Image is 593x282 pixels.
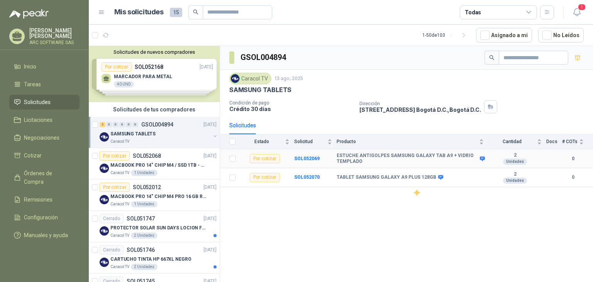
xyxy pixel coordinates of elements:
[114,7,164,18] h1: Mis solicitudes
[203,184,217,191] p: [DATE]
[100,120,218,145] a: 2 0 0 0 0 0 GSOL004894[DATE] Company LogoSAMSUNG TABLETSCaracol TV
[229,121,256,130] div: Solicitudes
[24,169,72,186] span: Órdenes de Compra
[231,74,239,83] img: Company Logo
[193,9,198,15] span: search
[127,247,155,253] p: SOL051746
[24,80,41,89] span: Tareas
[89,148,220,179] a: Por cotizarSOL052068[DATE] Company LogoMACBOOK PRO 14" CHIP M4 / SSD 1TB - 24 GB RAMCaracol TV1 U...
[562,134,593,149] th: # COTs
[110,162,207,169] p: MACBOOK PRO 14" CHIP M4 / SSD 1TB - 24 GB RAM
[100,226,109,236] img: Company Logo
[89,46,220,102] div: Solicitudes de nuevos compradoresPor cotizarSOL052168[DATE] MARCADOR PARA METAL40 UNDPor cotizarS...
[488,171,542,178] b: 2
[133,153,161,159] p: SOL052068
[9,192,80,207] a: Remisiones
[274,75,303,82] p: 13 ago, 2025
[119,122,125,127] div: 0
[562,155,584,162] b: 0
[570,5,584,19] button: 1
[203,121,217,128] p: [DATE]
[203,215,217,222] p: [DATE]
[110,264,129,270] p: Caracol TV
[9,113,80,127] a: Licitaciones
[476,28,532,43] button: Asignado a mi
[203,246,217,254] p: [DATE]
[24,195,53,204] span: Remisiones
[9,95,80,109] a: Solicitudes
[503,178,527,184] div: Unidades
[127,216,155,221] p: SOL051747
[131,201,158,207] div: 1 Unidades
[9,59,80,74] a: Inicio
[89,102,220,117] div: Solicitudes de tus compradores
[337,174,436,181] b: TABLET SAMSUNG GALAXY A9 PLUS 128GB
[240,139,283,144] span: Estado
[240,134,294,149] th: Estado
[131,232,158,239] div: 2 Unidades
[24,116,53,124] span: Licitaciones
[110,193,207,200] p: MACBOOK PRO 14" CHIP M4 PRO 16 GB RAM 1TB
[229,86,291,94] p: SAMSUNG TABLETS
[29,28,80,39] p: [PERSON_NAME] [PERSON_NAME]
[422,29,470,41] div: 1 - 50 de 103
[465,8,481,17] div: Todas
[488,139,535,144] span: Cantidad
[9,148,80,163] a: Cotizar
[229,100,353,106] p: Condición de pago
[24,231,68,239] span: Manuales y ayuda
[100,164,109,173] img: Company Logo
[110,170,129,176] p: Caracol TV
[488,134,546,149] th: Cantidad
[229,106,353,112] p: Crédito 30 días
[126,122,132,127] div: 0
[489,55,495,60] span: search
[100,183,130,192] div: Por cotizar
[294,174,320,180] a: SOL052070
[359,101,481,106] p: Dirección
[89,179,220,211] a: Por cotizarSOL052012[DATE] Company LogoMACBOOK PRO 14" CHIP M4 PRO 16 GB RAM 1TBCaracol TV1 Unidades
[359,106,481,113] p: [STREET_ADDRESS] Bogotá D.C. , Bogotá D.C.
[100,195,109,204] img: Company Logo
[538,28,584,43] button: No Leídos
[9,210,80,225] a: Configuración
[100,122,105,127] div: 2
[294,139,326,144] span: Solicitud
[24,133,59,142] span: Negociaciones
[89,242,220,273] a: CerradoSOL051746[DATE] Company LogoCARTUCHO TINTA HP 667XL NEGROCaracol TV2 Unidades
[9,130,80,145] a: Negociaciones
[294,134,337,149] th: Solicitud
[578,3,586,11] span: 1
[294,156,320,161] b: SOL052069
[110,232,129,239] p: Caracol TV
[131,264,158,270] div: 2 Unidades
[488,152,542,159] b: 2
[110,130,156,138] p: SAMSUNG TABLETS
[110,256,191,263] p: CARTUCHO TINTA HP 667XL NEGRO
[141,122,173,127] p: GSOL004894
[24,98,51,106] span: Solicitudes
[132,122,138,127] div: 0
[170,8,182,17] span: 15
[24,62,36,71] span: Inicio
[89,211,220,242] a: CerradoSOL051747[DATE] Company LogoPROTECTOR SOLAR SUN DAYS LOCION FPS 50 CAJA X 24 UNCaracol TV2...
[24,151,42,160] span: Cotizar
[100,151,130,161] div: Por cotizar
[203,152,217,160] p: [DATE]
[250,154,280,163] div: Por cotizar
[250,173,280,182] div: Por cotizar
[241,51,287,63] h3: GSOL004894
[92,49,217,55] button: Solicitudes de nuevos compradores
[110,138,129,145] p: Caracol TV
[562,174,584,181] b: 0
[229,73,271,84] div: Caracol TV
[24,213,58,222] span: Configuración
[100,132,109,142] img: Company Logo
[29,40,80,45] p: ARC SOFTWARE SAS
[546,134,562,149] th: Docs
[110,224,207,232] p: PROTECTOR SOLAR SUN DAYS LOCION FPS 50 CAJA X 24 UN
[106,122,112,127] div: 0
[100,214,124,223] div: Cerrado
[503,159,527,165] div: Unidades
